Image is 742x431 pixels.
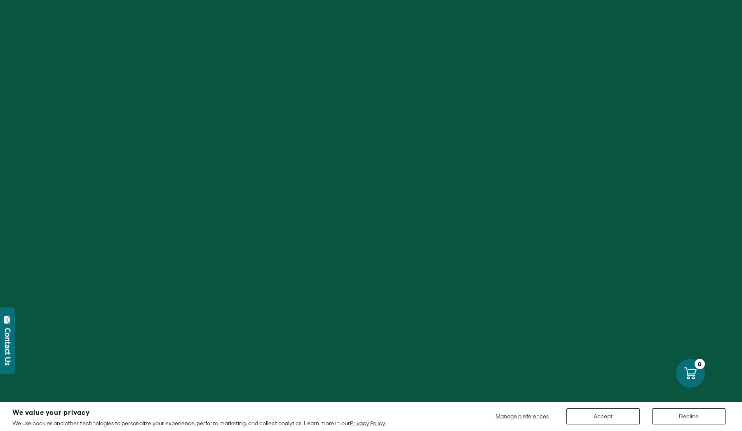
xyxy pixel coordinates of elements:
h2: We value your privacy [12,409,386,416]
button: Decline [652,408,726,424]
a: Privacy Policy. [350,420,386,426]
div: 0 [695,359,705,369]
button: Accept [566,408,640,424]
p: We use cookies and other technologies to personalize your experience, perform marketing, and coll... [12,419,386,427]
div: Contact Us [4,328,12,365]
span: Manage preferences [495,413,549,419]
button: Manage preferences [491,408,554,424]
